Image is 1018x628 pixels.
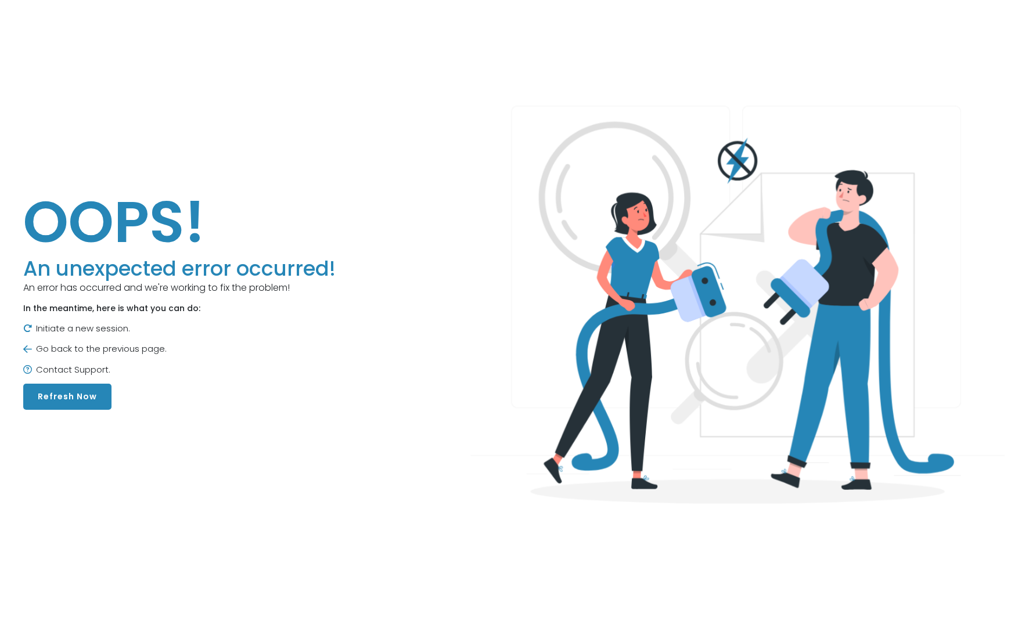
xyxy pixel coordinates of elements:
p: An error has occurred and we're working to fix the problem! [23,281,336,295]
p: Initiate a new session. [23,322,336,335]
button: Refresh Now [23,384,111,410]
p: In the meantime, here is what you can do: [23,302,336,315]
h1: OOPS! [23,187,336,257]
p: Go back to the previous page. [23,342,336,356]
h3: An unexpected error occurred! [23,257,336,281]
p: Contact Support. [23,363,336,377]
